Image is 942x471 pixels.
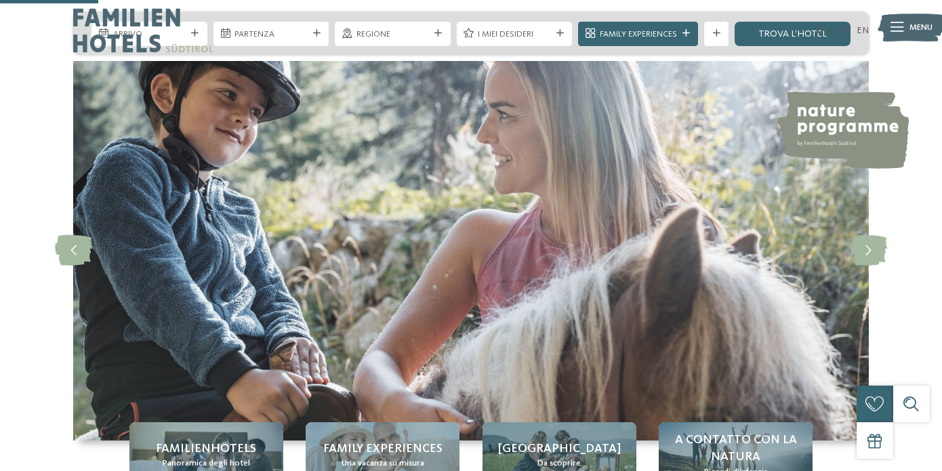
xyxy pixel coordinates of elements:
[73,61,869,441] img: Family hotel Alto Adige: the happy family places!
[817,26,830,35] a: DE
[671,432,800,466] span: A contatto con la natura
[163,457,250,470] span: Panoramica degli hotel
[537,457,581,470] span: Da scoprire
[909,22,933,34] span: Menu
[775,91,909,169] img: nature programme by Familienhotels Südtirol
[498,441,621,457] span: [GEOGRAPHIC_DATA]
[342,457,424,470] span: Una vacanza su misura
[323,441,443,457] span: Family experiences
[156,441,256,457] span: Familienhotels
[838,26,847,35] a: IT
[857,26,869,35] a: EN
